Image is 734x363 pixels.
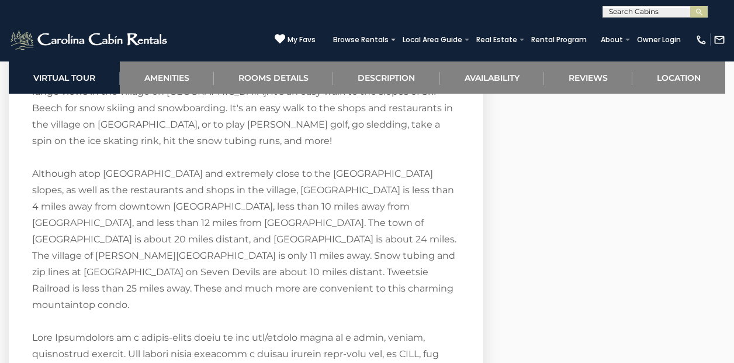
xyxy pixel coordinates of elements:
a: Real Estate [470,32,523,48]
a: Local Area Guide [397,32,468,48]
a: Location [632,61,725,94]
a: Rental Program [525,32,593,48]
a: Owner Login [631,32,687,48]
a: Description [333,61,439,94]
img: mail-regular-white.png [714,34,725,46]
img: phone-regular-white.png [695,34,707,46]
a: Virtual Tour [9,61,120,94]
span: My Favs [288,35,316,45]
a: Amenities [120,61,214,94]
a: My Favs [275,33,316,46]
img: White-1-2.png [9,28,171,52]
a: About [595,32,629,48]
a: Browse Rentals [327,32,394,48]
a: Reviews [544,61,632,94]
a: Availability [440,61,544,94]
a: Rooms Details [214,61,333,94]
